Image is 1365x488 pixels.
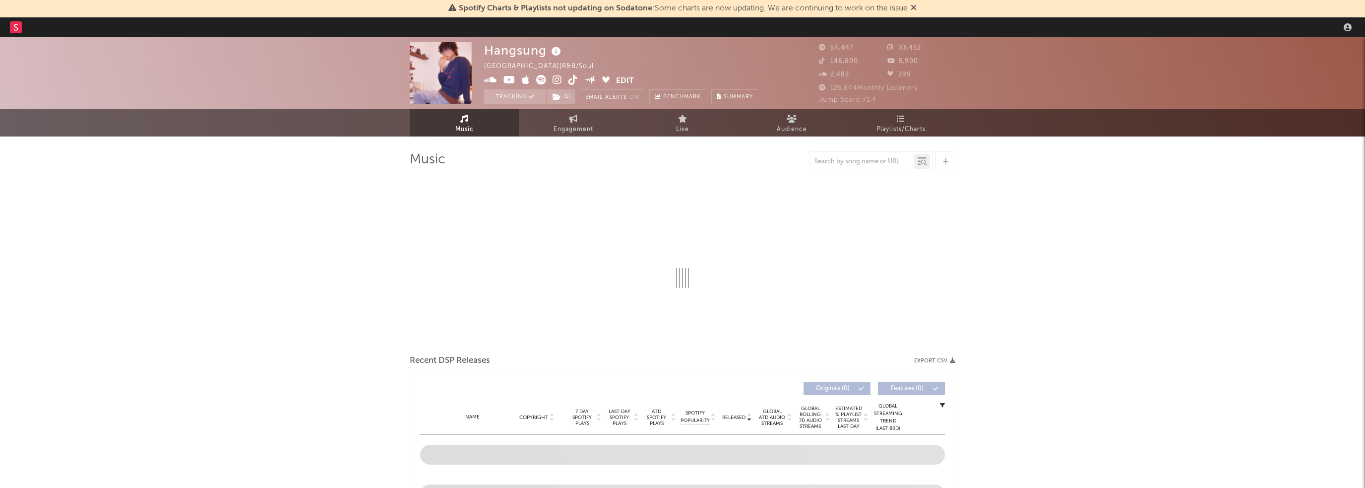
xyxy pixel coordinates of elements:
span: Estimated % Playlist Streams Last Day [835,406,862,429]
span: Summary [724,94,753,100]
span: 54,447 [819,45,854,51]
span: Spotify Charts & Playlists not updating on Sodatone [459,4,652,12]
span: Jump Score: 71.4 [819,97,876,103]
div: [GEOGRAPHIC_DATA] | R&B/Soul [484,61,605,72]
button: Email AlertsOn [580,89,644,104]
a: Playlists/Charts [846,109,955,137]
em: On [629,95,639,100]
span: ATD Spotify Plays [643,409,670,426]
div: Global Streaming Trend (Last 60D) [873,403,903,432]
a: Engagement [519,109,628,137]
span: Global ATD Audio Streams [758,409,786,426]
span: 33,452 [887,45,921,51]
span: Benchmark [663,91,701,103]
span: Engagement [554,124,593,136]
span: 125,844 Monthly Listeners [819,85,918,91]
button: Export CSV [914,358,955,364]
span: 5,900 [887,58,918,65]
button: (1) [547,89,575,104]
a: Music [410,109,519,137]
span: 2,482 [819,71,849,78]
span: Live [676,124,689,136]
span: Spotify Popularity [681,410,710,424]
button: Tracking [484,89,546,104]
a: Benchmark [649,89,706,104]
span: Playlists/Charts [876,124,926,136]
button: Edit [616,75,634,87]
span: Recent DSP Releases [410,355,490,367]
a: Live [628,109,737,137]
div: Hangsung [484,42,563,59]
button: Features(0) [878,382,945,395]
span: 146,800 [819,58,858,65]
span: Music [455,124,474,136]
span: Released [722,415,745,420]
a: Audience [737,109,846,137]
span: Global Rolling 7D Audio Streams [797,406,824,429]
span: Features ( 0 ) [884,386,930,392]
button: Originals(0) [804,382,870,395]
span: Dismiss [911,4,917,12]
span: Copyright [519,415,548,420]
span: Audience [777,124,807,136]
button: Summary [711,89,758,104]
span: 299 [887,71,911,78]
span: Last Day Spotify Plays [606,409,632,426]
span: : Some charts are now updating. We are continuing to work on the issue [459,4,908,12]
span: Originals ( 0 ) [810,386,856,392]
input: Search by song name or URL [809,158,914,166]
span: ( 1 ) [546,89,575,104]
span: 7 Day Spotify Plays [569,409,595,426]
div: Name [440,414,505,421]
